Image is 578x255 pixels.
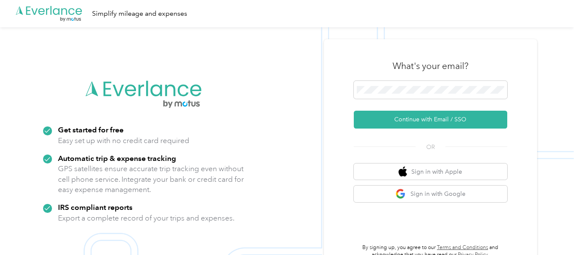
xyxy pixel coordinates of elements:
[354,111,507,129] button: Continue with Email / SSO
[354,186,507,202] button: google logoSign in with Google
[416,143,445,152] span: OR
[396,189,406,199] img: google logo
[58,135,189,146] p: Easy set up with no credit card required
[58,213,234,223] p: Export a complete record of your trips and expenses.
[92,9,187,19] div: Simplify mileage and expenses
[58,203,133,212] strong: IRS compliant reports
[354,163,507,180] button: apple logoSign in with Apple
[58,163,244,195] p: GPS satellites ensure accurate trip tracking even without cell phone service. Integrate your bank...
[58,125,124,134] strong: Get started for free
[399,166,407,177] img: apple logo
[393,60,468,72] h3: What's your email?
[58,154,176,163] strong: Automatic trip & expense tracking
[437,244,488,251] a: Terms and Conditions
